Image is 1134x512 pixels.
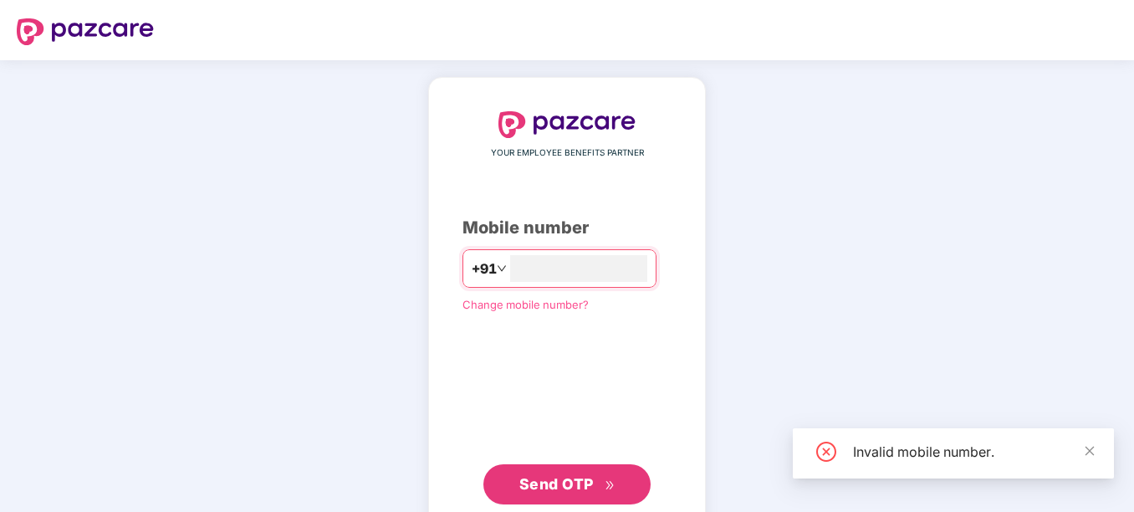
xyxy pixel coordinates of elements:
[462,215,672,241] div: Mobile number
[17,18,154,45] img: logo
[519,475,594,493] span: Send OTP
[462,298,589,311] a: Change mobile number?
[853,442,1094,462] div: Invalid mobile number.
[491,146,644,160] span: YOUR EMPLOYEE BENEFITS PARTNER
[816,442,836,462] span: close-circle
[472,259,497,279] span: +91
[1084,445,1096,457] span: close
[605,480,616,491] span: double-right
[498,111,636,138] img: logo
[497,264,507,274] span: down
[483,464,651,504] button: Send OTPdouble-right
